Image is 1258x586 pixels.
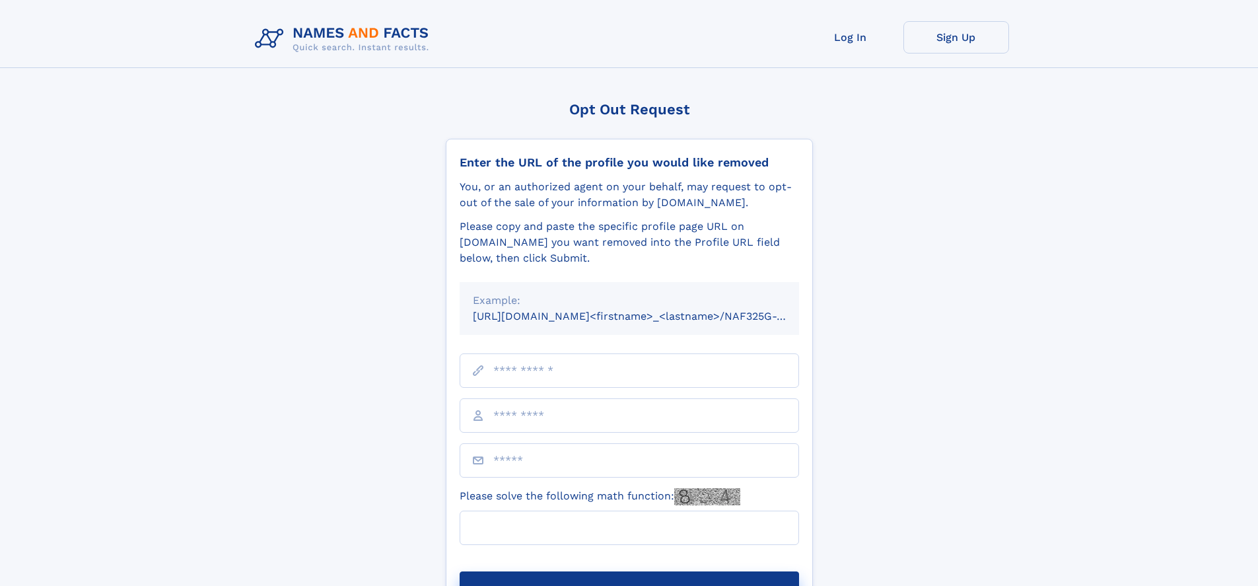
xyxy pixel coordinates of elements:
[250,21,440,57] img: Logo Names and Facts
[460,488,740,505] label: Please solve the following math function:
[460,179,799,211] div: You, or an authorized agent on your behalf, may request to opt-out of the sale of your informatio...
[903,21,1009,54] a: Sign Up
[460,219,799,266] div: Please copy and paste the specific profile page URL on [DOMAIN_NAME] you want removed into the Pr...
[473,310,824,322] small: [URL][DOMAIN_NAME]<firstname>_<lastname>/NAF325G-xxxxxxxx
[446,101,813,118] div: Opt Out Request
[460,155,799,170] div: Enter the URL of the profile you would like removed
[473,293,786,309] div: Example:
[798,21,903,54] a: Log In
